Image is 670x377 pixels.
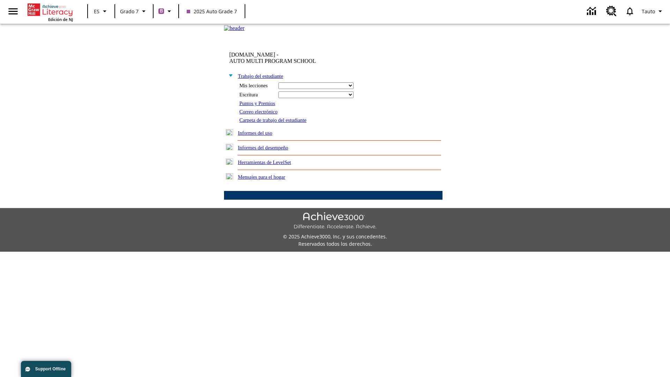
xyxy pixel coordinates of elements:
[238,145,288,150] a: Informes del desempeño
[21,361,71,377] button: Support Offline
[238,160,291,165] a: Herramientas de LevelSet
[48,17,73,22] span: Edición de NJ
[156,5,176,17] button: Boost El color de la clase es morado/púrpura. Cambiar el color de la clase.
[28,2,73,22] div: Portada
[160,7,163,15] span: B
[642,8,655,15] span: Tauto
[117,5,151,17] button: Grado: Grado 7, Elige un grado
[229,52,358,64] td: [DOMAIN_NAME] -
[238,73,283,79] a: Trabajo del estudiante
[239,109,277,114] a: Correo electrónico
[239,83,274,89] div: Mis lecciones
[35,367,66,371] span: Support Offline
[94,8,99,15] span: ES
[238,130,273,136] a: Informes del uso
[120,8,139,15] span: Grado 7
[229,58,316,64] nobr: AUTO MULTI PROGRAM SCHOOL
[3,1,23,22] button: Abrir el menú lateral
[239,117,306,123] a: Carpeta de trabajo del estudiante
[90,5,112,17] button: Lenguaje: ES, Selecciona un idioma
[238,174,285,180] a: Mensajes para el hogar
[583,2,602,21] a: Centro de información
[226,144,233,150] img: plus.gif
[639,5,667,17] button: Perfil/Configuración
[239,101,275,106] a: Puntos y Premios
[621,2,639,20] a: Notificaciones
[226,158,233,165] img: plus.gif
[226,129,233,135] img: plus.gif
[187,8,237,15] span: 2025 Auto Grade 7
[293,212,377,230] img: Achieve3000 Differentiate Accelerate Achieve
[602,2,621,21] a: Centro de recursos, Se abrirá en una pestaña nueva.
[226,173,233,179] img: plus.gif
[226,72,233,79] img: minus.gif
[239,92,274,98] div: Escritura
[224,25,245,31] img: header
